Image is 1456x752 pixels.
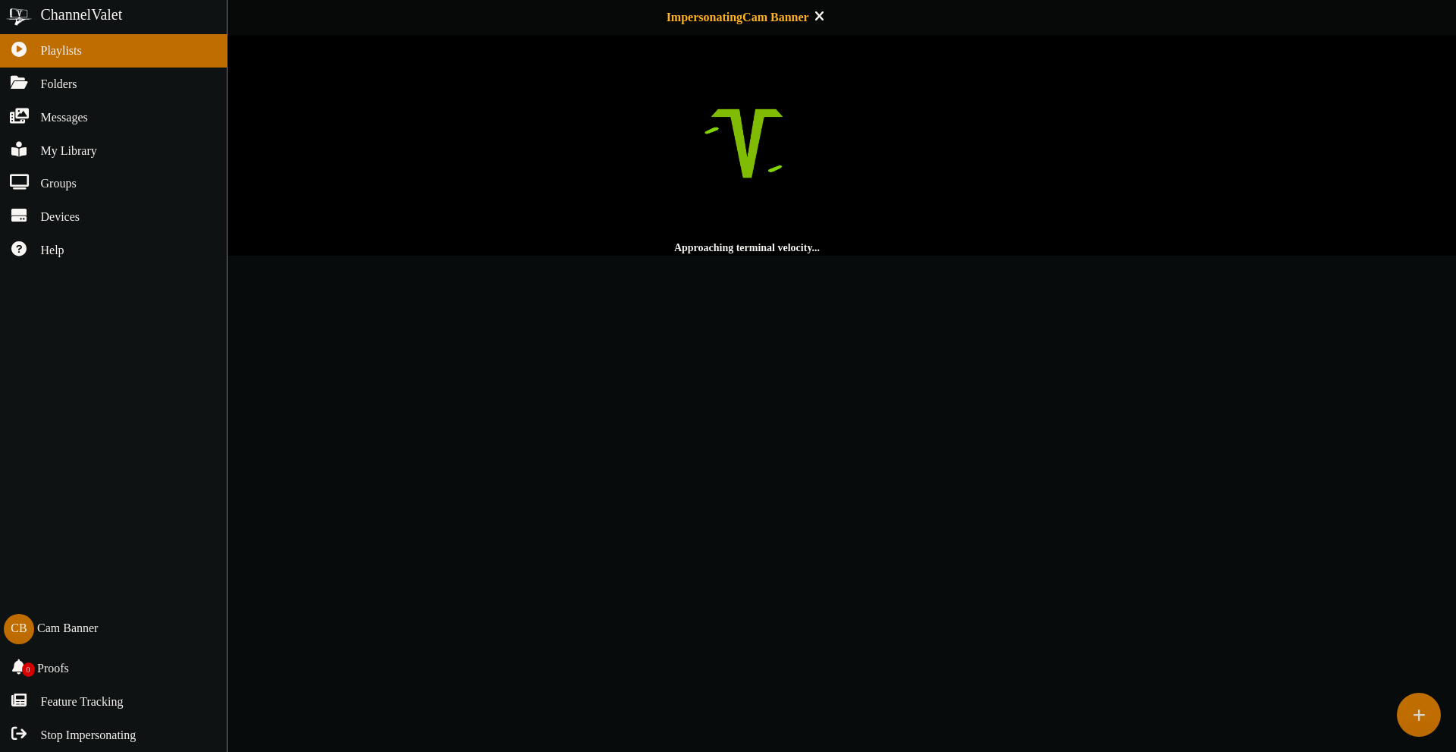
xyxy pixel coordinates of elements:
[41,4,123,26] div: ChannelValet
[41,727,136,744] span: Stop Impersonating
[41,143,97,160] span: My Library
[41,109,88,127] span: Messages
[4,614,34,644] div: CB
[650,46,844,241] img: loading-spinner-5.png
[41,42,82,60] span: Playlists
[41,175,77,193] span: Groups
[674,242,820,253] strong: Approaching terminal velocity...
[41,76,77,93] span: Folders
[41,209,80,226] span: Devices
[37,620,98,637] div: Cam Banner
[22,662,35,677] span: 0
[41,694,124,711] span: Feature Tracking
[37,660,69,678] span: Proofs
[41,242,64,260] span: Help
